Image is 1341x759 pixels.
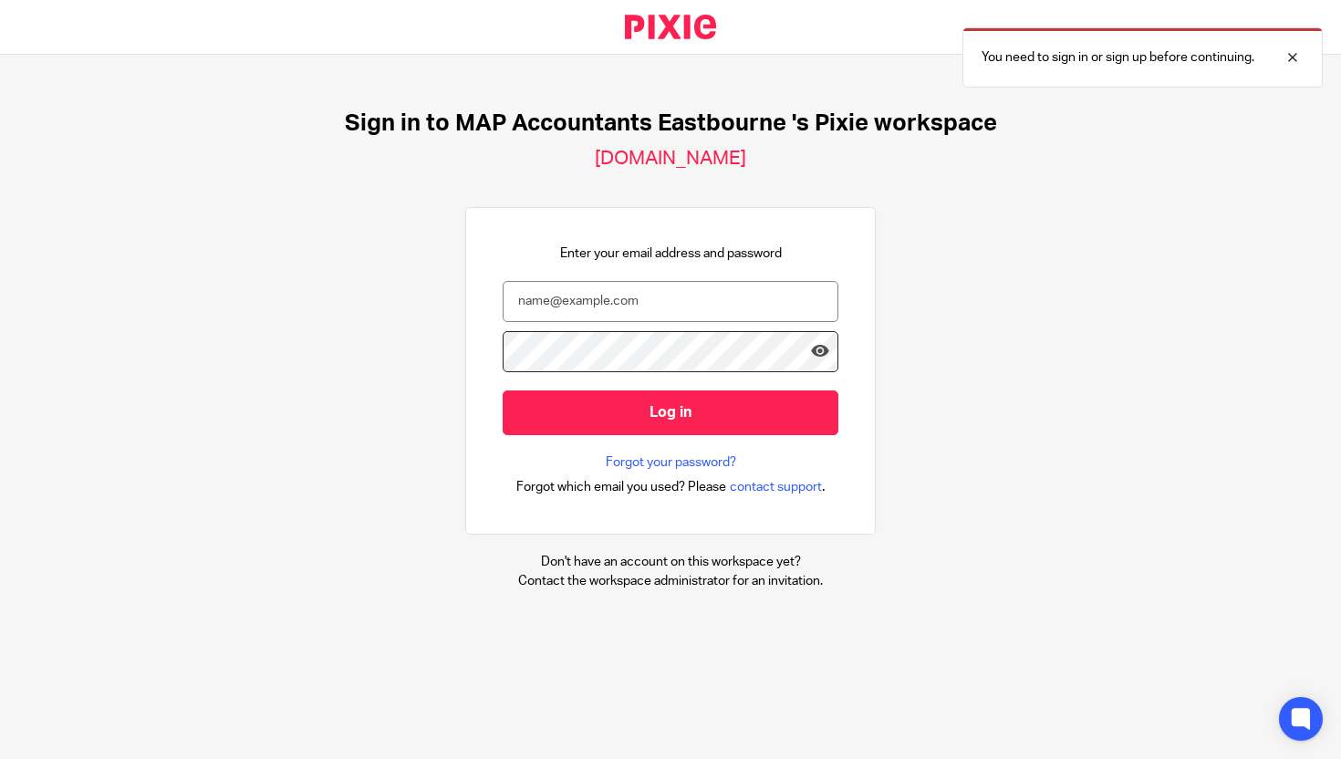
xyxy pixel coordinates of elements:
div: . [516,476,826,497]
input: Log in [503,390,838,435]
span: Forgot which email you used? Please [516,478,726,496]
h2: [DOMAIN_NAME] [595,147,746,171]
a: Forgot your password? [606,453,736,472]
p: Contact the workspace administrator for an invitation. [518,572,823,590]
h1: Sign in to MAP Accountants Eastbourne 's Pixie workspace [345,109,997,138]
p: Don't have an account on this workspace yet? [518,553,823,571]
input: name@example.com [503,281,838,322]
p: You need to sign in or sign up before continuing. [982,48,1254,67]
span: contact support [730,478,822,496]
p: Enter your email address and password [560,244,782,263]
